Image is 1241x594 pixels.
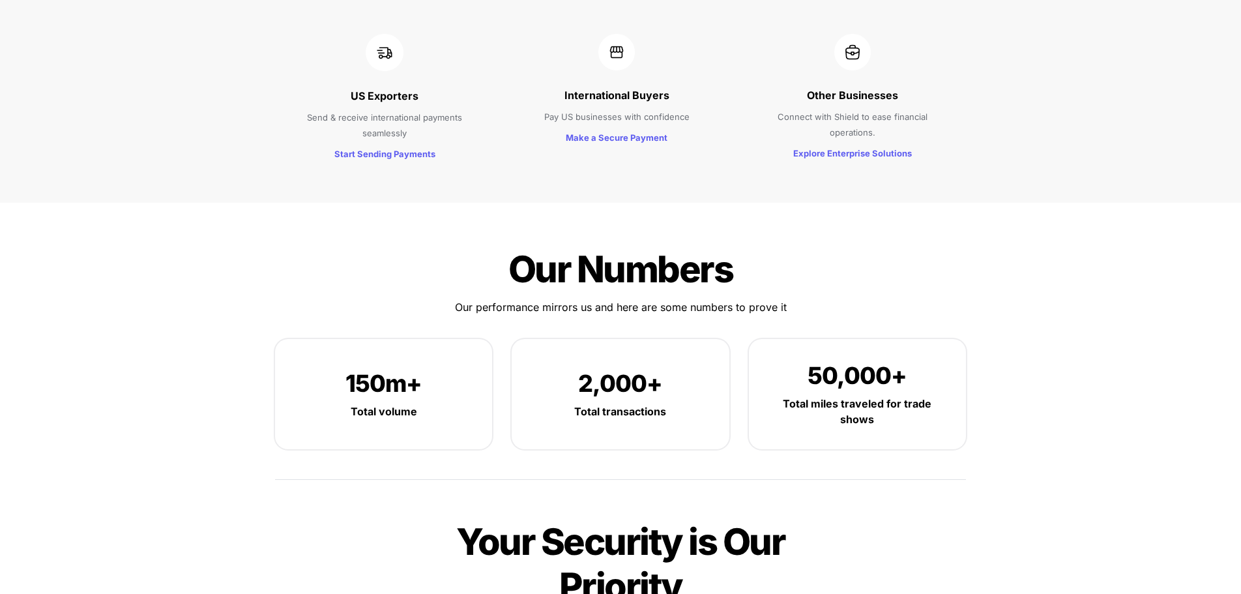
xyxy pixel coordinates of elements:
[351,89,418,102] strong: US Exporters
[334,149,435,159] strong: Start Sending Payments
[345,369,422,398] span: 150m+
[566,132,667,143] strong: Make a Secure Payment
[544,111,690,122] span: Pay US businesses with confidence
[307,112,465,138] span: Send & receive international payments seamlessly
[566,130,667,143] a: Make a Secure Payment
[793,148,912,158] strong: Explore Enterprise Solutions
[574,405,666,418] strong: Total transactions
[455,301,787,314] span: Our performance mirrors us and here are some numbers to prove it
[807,89,898,102] strong: Other Businesses
[778,111,930,138] span: Connect with Shield to ease financial operations.
[508,247,733,291] span: Our Numbers
[783,397,934,426] strong: Total miles traveled for trade shows
[334,147,435,160] a: Start Sending Payments
[564,89,669,102] strong: International Buyers
[793,146,912,159] a: Explore Enterprise Solutions
[351,405,417,418] strong: Total volume
[578,369,662,398] span: 2,000+
[808,361,907,390] span: 50,000+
